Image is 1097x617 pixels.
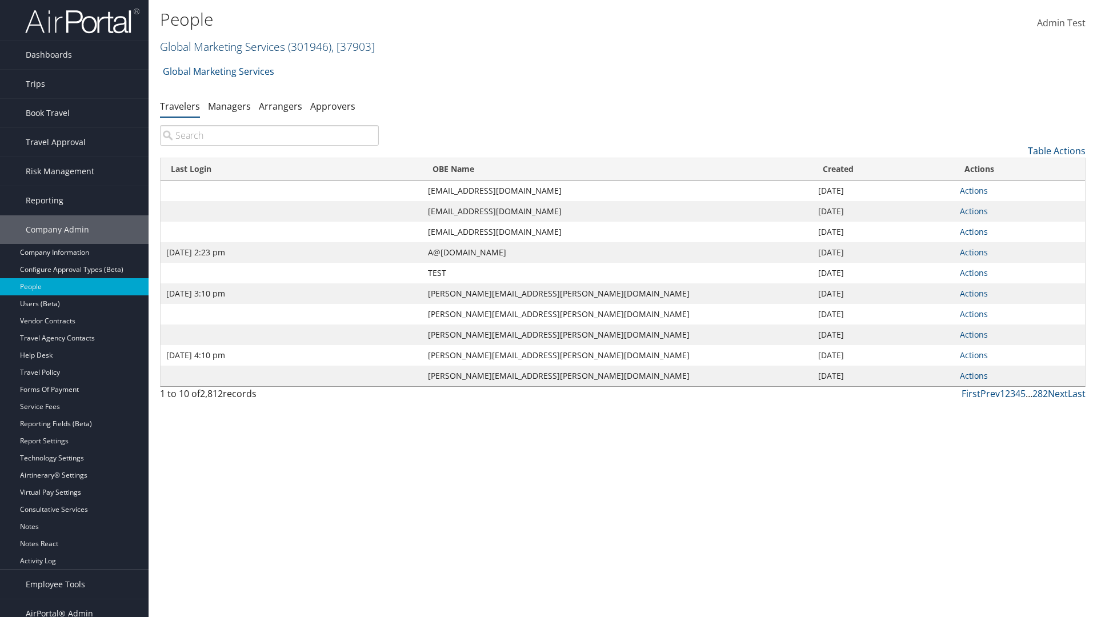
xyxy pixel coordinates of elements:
[980,387,1000,400] a: Prev
[422,345,813,366] td: [PERSON_NAME][EMAIL_ADDRESS][PERSON_NAME][DOMAIN_NAME]
[1037,17,1086,29] span: Admin Test
[422,324,813,345] td: [PERSON_NAME][EMAIL_ADDRESS][PERSON_NAME][DOMAIN_NAME]
[960,267,988,278] a: Actions
[1032,387,1048,400] a: 282
[1020,387,1026,400] a: 5
[960,329,988,340] a: Actions
[960,308,988,319] a: Actions
[310,100,355,113] a: Approvers
[422,201,813,222] td: [EMAIL_ADDRESS][DOMAIN_NAME]
[26,570,85,599] span: Employee Tools
[1026,387,1032,400] span: …
[422,366,813,386] td: [PERSON_NAME][EMAIL_ADDRESS][PERSON_NAME][DOMAIN_NAME]
[259,100,302,113] a: Arrangers
[422,304,813,324] td: [PERSON_NAME][EMAIL_ADDRESS][PERSON_NAME][DOMAIN_NAME]
[160,387,379,406] div: 1 to 10 of records
[422,263,813,283] td: TEST
[161,242,422,263] td: [DATE] 2:23 pm
[1068,387,1086,400] a: Last
[161,345,422,366] td: [DATE] 4:10 pm
[960,206,988,217] a: Actions
[160,125,379,146] input: Search
[960,350,988,360] a: Actions
[26,186,63,215] span: Reporting
[812,366,954,386] td: [DATE]
[422,158,813,181] th: OBE Name: activate to sort column ascending
[812,263,954,283] td: [DATE]
[1005,387,1010,400] a: 2
[208,100,251,113] a: Managers
[960,370,988,381] a: Actions
[161,283,422,304] td: [DATE] 3:10 pm
[26,70,45,98] span: Trips
[960,185,988,196] a: Actions
[26,215,89,244] span: Company Admin
[422,222,813,242] td: [EMAIL_ADDRESS][DOMAIN_NAME]
[812,158,954,181] th: Created: activate to sort column ascending
[812,222,954,242] td: [DATE]
[288,39,331,54] span: ( 301946 )
[1000,387,1005,400] a: 1
[160,39,375,54] a: Global Marketing Services
[26,99,70,127] span: Book Travel
[26,157,94,186] span: Risk Management
[960,288,988,299] a: Actions
[1015,387,1020,400] a: 4
[331,39,375,54] span: , [ 37903 ]
[1037,6,1086,41] a: Admin Test
[25,7,139,34] img: airportal-logo.png
[812,242,954,263] td: [DATE]
[160,100,200,113] a: Travelers
[26,128,86,157] span: Travel Approval
[161,158,422,181] th: Last Login: activate to sort column ascending
[954,158,1085,181] th: Actions
[160,7,777,31] h1: People
[960,247,988,258] a: Actions
[1028,145,1086,157] a: Table Actions
[960,226,988,237] a: Actions
[200,387,223,400] span: 2,812
[163,60,274,83] a: Global Marketing Services
[812,345,954,366] td: [DATE]
[422,181,813,201] td: [EMAIL_ADDRESS][DOMAIN_NAME]
[812,181,954,201] td: [DATE]
[1048,387,1068,400] a: Next
[812,304,954,324] td: [DATE]
[26,41,72,69] span: Dashboards
[1010,387,1015,400] a: 3
[962,387,980,400] a: First
[422,242,813,263] td: A@[DOMAIN_NAME]
[422,283,813,304] td: [PERSON_NAME][EMAIL_ADDRESS][PERSON_NAME][DOMAIN_NAME]
[812,283,954,304] td: [DATE]
[812,201,954,222] td: [DATE]
[812,324,954,345] td: [DATE]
